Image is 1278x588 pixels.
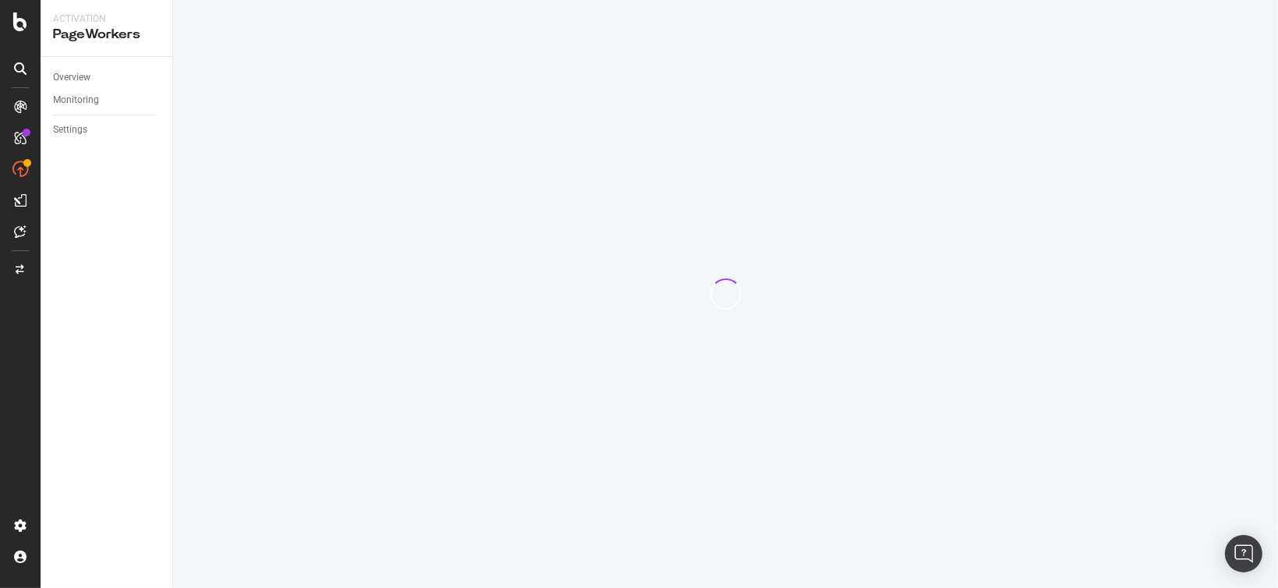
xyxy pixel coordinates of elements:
[53,92,99,108] div: Monitoring
[53,122,87,138] div: Settings
[53,92,161,108] a: Monitoring
[53,26,160,44] div: PageWorkers
[53,69,161,86] a: Overview
[53,122,161,138] a: Settings
[53,12,160,26] div: Activation
[53,69,90,86] div: Overview
[1225,535,1262,572] div: Open Intercom Messenger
